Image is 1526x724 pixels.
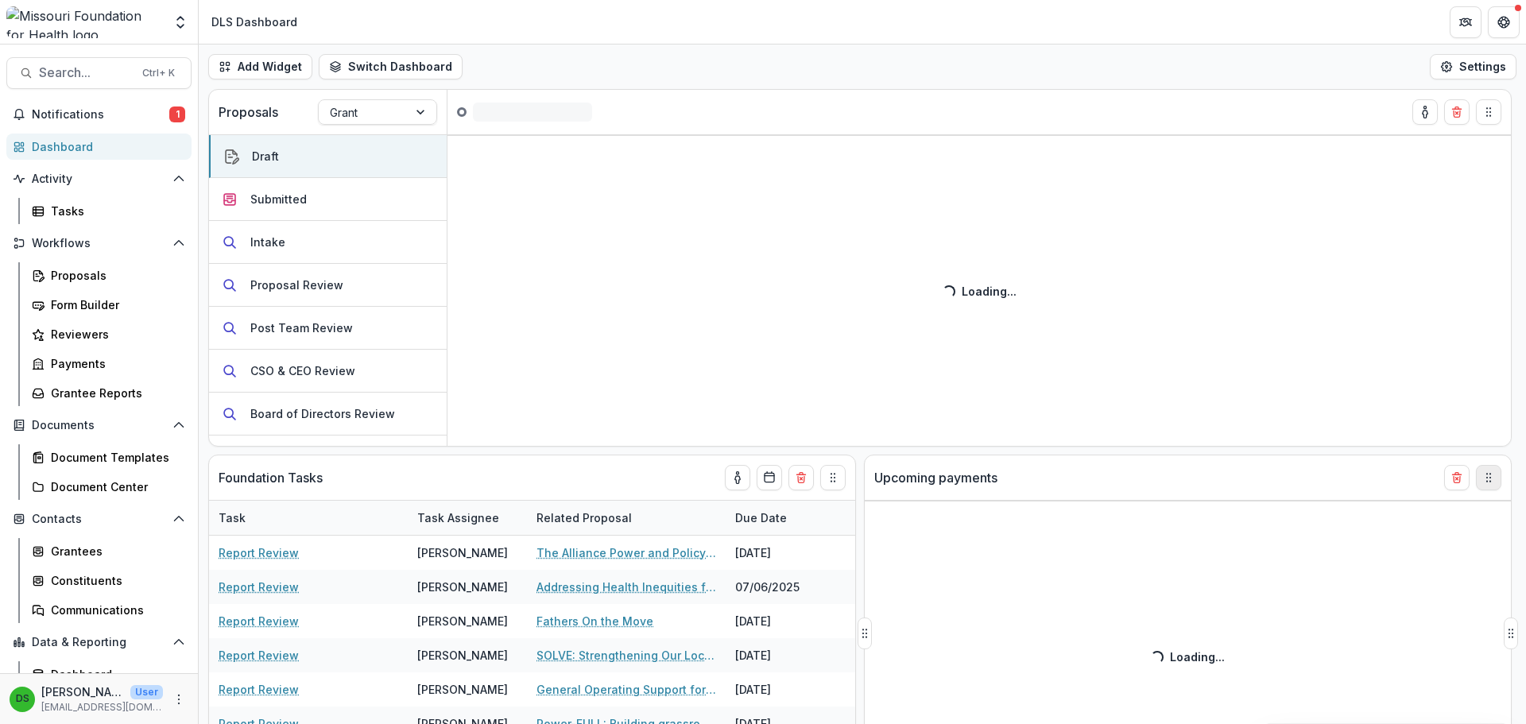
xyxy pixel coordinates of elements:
[408,501,527,535] div: Task Assignee
[250,277,343,293] div: Proposal Review
[25,661,192,687] a: Dashboard
[725,465,750,490] button: toggle-assigned-to-me
[6,6,163,38] img: Missouri Foundation for Health logo
[788,465,814,490] button: Delete card
[51,296,179,313] div: Form Builder
[6,166,192,192] button: Open Activity
[51,602,179,618] div: Communications
[6,57,192,89] button: Search...
[25,350,192,377] a: Payments
[1450,6,1481,38] button: Partners
[32,237,166,250] span: Workflows
[219,103,278,122] p: Proposals
[726,501,845,535] div: Due Date
[6,506,192,532] button: Open Contacts
[536,579,716,595] a: Addressing Health Inequities for Patients with [MEDICAL_DATA] by Providing Comprehensive Services
[757,465,782,490] button: Calendar
[16,694,29,704] div: Deena Scotti
[41,683,124,700] p: [PERSON_NAME]
[25,597,192,623] a: Communications
[32,108,169,122] span: Notifications
[25,380,192,406] a: Grantee Reports
[32,636,166,649] span: Data & Reporting
[51,543,179,559] div: Grantees
[536,544,716,561] a: The Alliance Power and Policy Action (PPAG)
[130,685,163,699] p: User
[726,570,845,604] div: 07/06/2025
[139,64,178,82] div: Ctrl + K
[209,307,447,350] button: Post Team Review
[51,326,179,343] div: Reviewers
[209,221,447,264] button: Intake
[51,203,179,219] div: Tasks
[874,468,997,487] p: Upcoming payments
[25,567,192,594] a: Constituents
[417,579,508,595] div: [PERSON_NAME]
[726,638,845,672] div: [DATE]
[1476,465,1501,490] button: Drag
[250,405,395,422] div: Board of Directors Review
[219,647,299,664] a: Report Review
[1444,99,1470,125] button: Delete card
[209,178,447,221] button: Submitted
[25,262,192,288] a: Proposals
[726,509,796,526] div: Due Date
[209,393,447,436] button: Board of Directors Review
[51,449,179,466] div: Document Templates
[6,412,192,438] button: Open Documents
[209,501,408,535] div: Task
[6,134,192,160] a: Dashboard
[51,267,179,284] div: Proposals
[209,264,447,307] button: Proposal Review
[6,629,192,655] button: Open Data & Reporting
[51,355,179,372] div: Payments
[858,618,872,649] button: Drag
[219,544,299,561] a: Report Review
[250,319,353,336] div: Post Team Review
[219,579,299,595] a: Report Review
[527,501,726,535] div: Related Proposal
[25,321,192,347] a: Reviewers
[41,700,163,714] p: [EMAIL_ADDRESS][DOMAIN_NAME]
[536,647,716,664] a: SOLVE: Strengthening Our Local Voices to End Firearm Violence
[211,14,297,30] div: DLS Dashboard
[209,350,447,393] button: CSO & CEO Review
[219,613,299,629] a: Report Review
[25,444,192,470] a: Document Templates
[1488,6,1520,38] button: Get Help
[820,465,846,490] button: Drag
[1504,618,1518,649] button: Drag
[1476,99,1501,125] button: Drag
[169,6,192,38] button: Open entity switcher
[25,474,192,500] a: Document Center
[51,572,179,589] div: Constituents
[25,292,192,318] a: Form Builder
[536,681,716,698] a: General Operating Support for Center for Effective Philanthropy [DATE]-[DATE]
[417,544,508,561] div: [PERSON_NAME]
[417,613,508,629] div: [PERSON_NAME]
[726,672,845,707] div: [DATE]
[250,191,307,207] div: Submitted
[252,148,279,165] div: Draft
[32,172,166,186] span: Activity
[205,10,304,33] nav: breadcrumb
[726,604,845,638] div: [DATE]
[32,138,179,155] div: Dashboard
[169,106,185,122] span: 1
[51,478,179,495] div: Document Center
[209,509,255,526] div: Task
[726,536,845,570] div: [DATE]
[32,513,166,526] span: Contacts
[51,385,179,401] div: Grantee Reports
[25,198,192,224] a: Tasks
[51,666,179,683] div: Dashboard
[219,681,299,698] a: Report Review
[32,419,166,432] span: Documents
[209,135,447,178] button: Draft
[219,468,323,487] p: Foundation Tasks
[250,234,285,250] div: Intake
[319,54,463,79] button: Switch Dashboard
